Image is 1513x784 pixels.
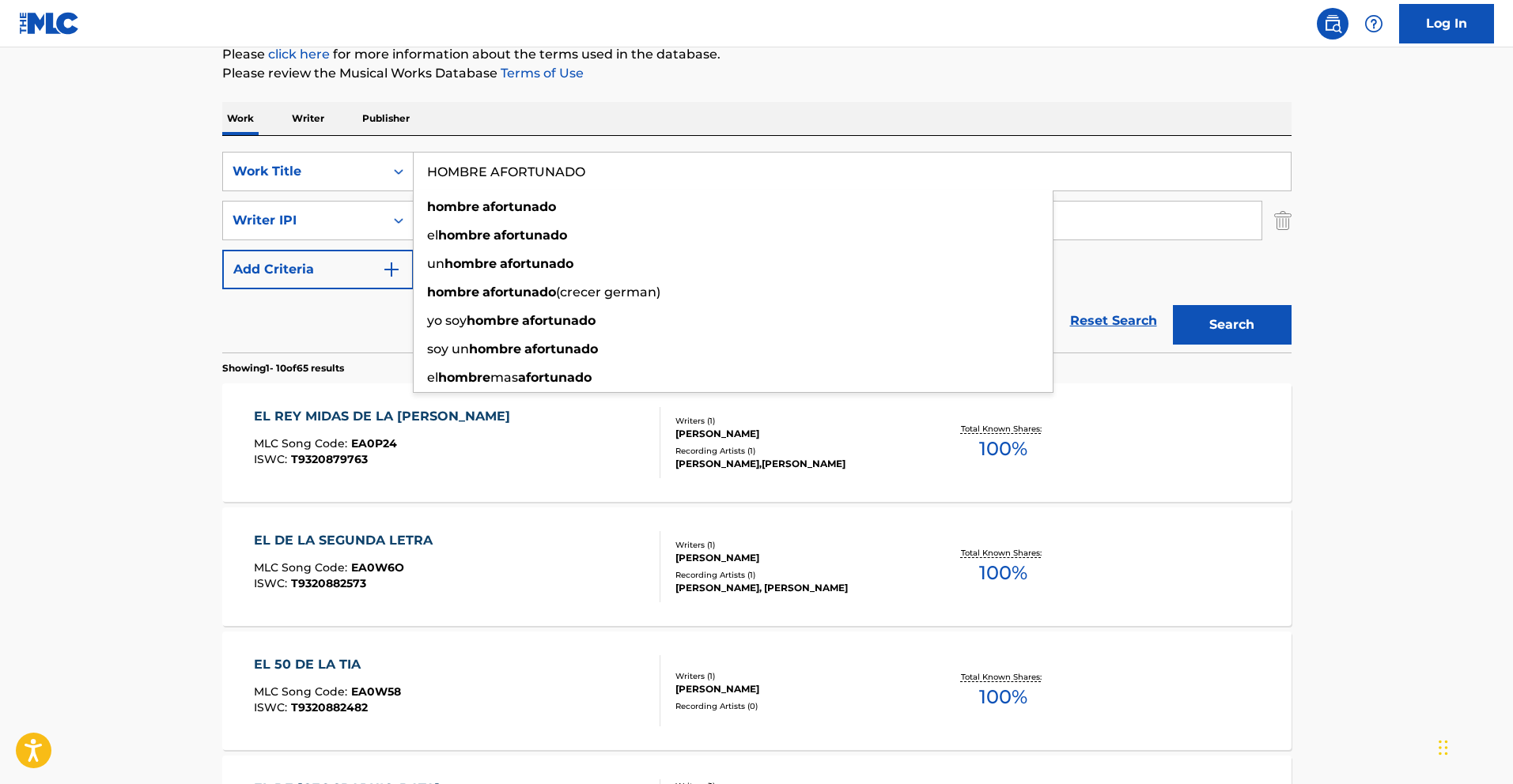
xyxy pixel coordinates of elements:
[351,436,397,450] span: EA0P24
[500,256,573,271] strong: afortunado
[382,260,401,279] img: 9d2ae6d4665cec9f34b9.svg
[427,285,479,300] strong: hombre
[438,228,490,243] strong: hombre
[254,576,291,590] span: ISWC :
[222,152,1292,352] form: Search Form
[979,683,1027,711] span: 100 %
[1399,4,1494,43] a: Log In
[427,256,444,271] span: un
[469,341,521,356] strong: hombre
[222,250,414,289] button: Add Criteria
[675,445,914,457] div: Recording Artists ( 1 )
[522,313,596,328] strong: afortunado
[351,560,404,575] span: EA0W6O
[438,370,490,385] strong: hombre
[1062,303,1165,338] a: Reset Search
[222,383,1292,502] a: EL REY MIDAS DE LA [PERSON_NAME]MLC Song Code:EA0P24ISWC:T9320879763Writers (1)[PERSON_NAME]Recor...
[675,551,914,565] div: [PERSON_NAME]
[427,370,438,385] span: el
[961,423,1046,435] p: Total Known Shares:
[482,285,556,300] strong: afortunado
[482,199,556,214] strong: afortunado
[1274,201,1292,240] img: Delete Criterion
[961,671,1046,683] p: Total Known Shares:
[254,655,401,674] div: EL 50 DE LA TIA
[254,560,351,575] span: MLC Song Code :
[254,436,351,450] span: MLC Song Code :
[444,256,497,271] strong: hombre
[961,547,1046,559] p: Total Known Shares:
[222,102,259,135] p: Work
[497,66,584,81] a: Terms of Use
[268,47,330,62] a: click here
[291,700,368,714] span: T9320882482
[675,457,914,471] div: [PERSON_NAME],[PERSON_NAME]
[1323,14,1342,33] img: search
[222,361,344,375] p: Showing 1 - 10 of 65 results
[222,64,1292,83] p: Please review the Musical Works Database
[494,228,567,243] strong: afortunado
[287,102,329,135] p: Writer
[675,581,914,595] div: [PERSON_NAME], [PERSON_NAME]
[233,162,375,181] div: Work Title
[675,427,914,441] div: [PERSON_NAME]
[351,684,401,699] span: EA0W58
[1173,305,1292,345] button: Search
[979,559,1027,587] span: 100 %
[1439,724,1448,771] div: Drag
[254,684,351,699] span: MLC Song Code :
[467,313,519,328] strong: hombre
[1317,8,1348,40] a: Public Search
[222,507,1292,626] a: EL DE LA SEGUNDA LETRAMLC Song Code:EA0W6OISWC:T9320882573Writers (1)[PERSON_NAME]Recording Artis...
[19,12,80,35] img: MLC Logo
[222,45,1292,64] p: Please for more information about the terms used in the database.
[291,576,366,590] span: T9320882573
[357,102,414,135] p: Publisher
[427,199,479,214] strong: hombre
[254,531,441,550] div: EL DE LA SEGUNDA LETRA
[518,370,592,385] strong: afortunado
[254,700,291,714] span: ISWC :
[427,228,438,243] span: el
[222,631,1292,750] a: EL 50 DE LA TIAMLC Song Code:EA0W58ISWC:T9320882482Writers (1)[PERSON_NAME]Recording Artists (0)T...
[254,452,291,466] span: ISWC :
[427,341,469,356] span: soy un
[556,285,660,300] span: (crecer german)
[427,313,467,328] span: yo soy
[675,569,914,581] div: Recording Artists ( 1 )
[675,682,914,696] div: [PERSON_NAME]
[291,452,368,466] span: T9320879763
[490,370,518,385] span: mas
[675,415,914,427] div: Writers ( 1 )
[1434,708,1513,784] iframe: Chat Widget
[1358,8,1390,40] div: Help
[524,341,598,356] strong: afortunado
[675,670,914,682] div: Writers ( 1 )
[675,539,914,551] div: Writers ( 1 )
[233,211,375,230] div: Writer IPI
[979,435,1027,463] span: 100 %
[675,700,914,712] div: Recording Artists ( 0 )
[254,407,518,426] div: EL REY MIDAS DE LA [PERSON_NAME]
[1364,14,1383,33] img: help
